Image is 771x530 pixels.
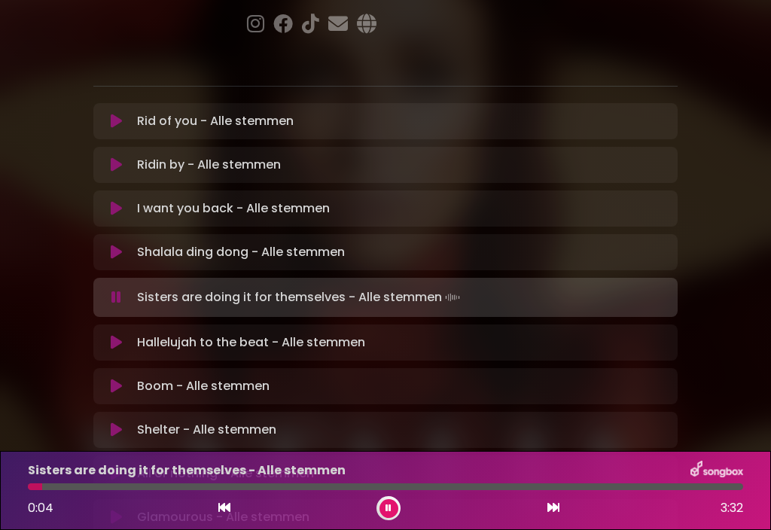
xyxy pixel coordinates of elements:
[137,156,281,174] p: Ridin by - Alle stemmen
[137,421,276,439] p: Shelter - Alle stemmen
[442,287,463,308] img: waveform4.gif
[690,461,743,480] img: songbox-logo-white.png
[137,377,270,395] p: Boom - Alle stemmen
[137,200,330,218] p: I want you back - Alle stemmen
[137,334,365,352] p: Hallelujah to the beat - Alle stemmen
[721,499,743,517] span: 3:32
[137,287,463,308] p: Sisters are doing it for themselves - Alle stemmen
[137,112,294,130] p: Rid of you - Alle stemmen
[28,461,346,480] p: Sisters are doing it for themselves - Alle stemmen
[28,499,53,516] span: 0:04
[137,243,345,261] p: Shalala ding dong - Alle stemmen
